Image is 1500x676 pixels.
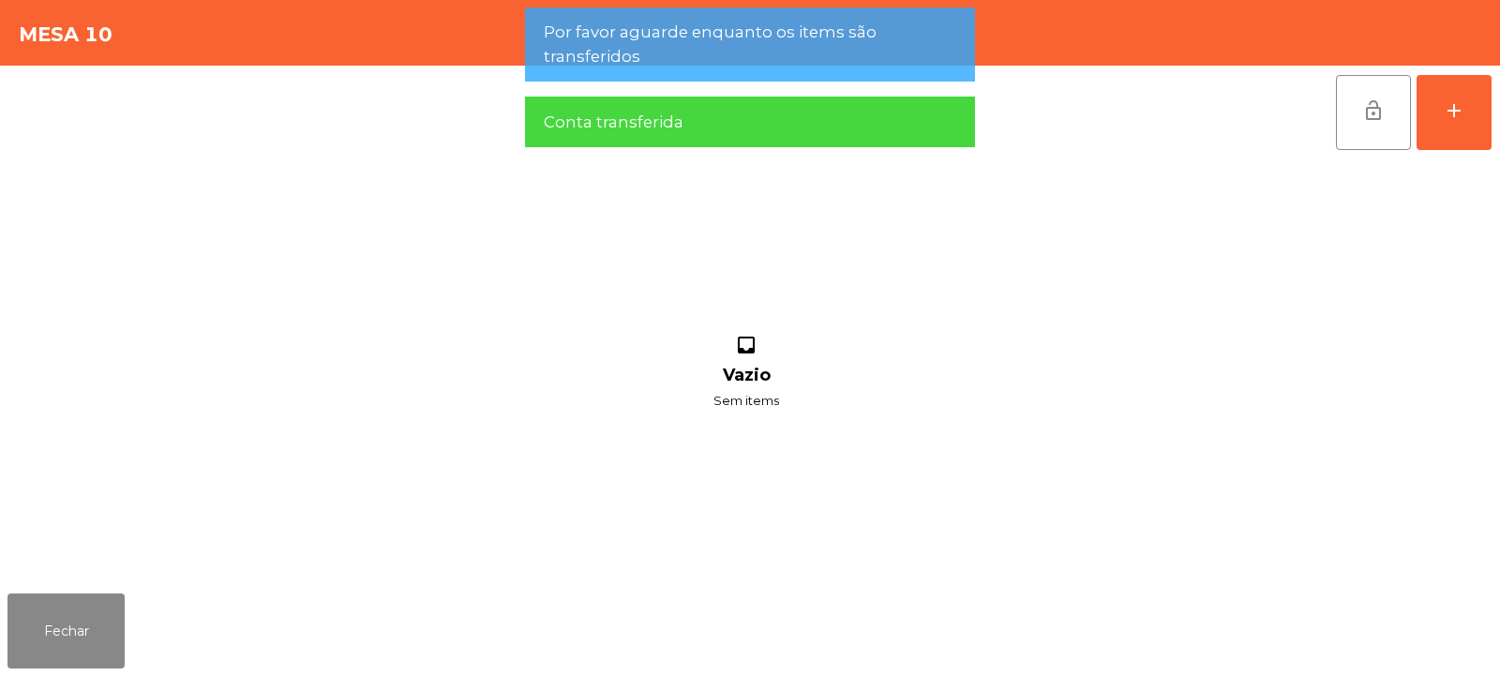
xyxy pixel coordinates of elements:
h1: Vazio [723,366,771,385]
div: add [1443,99,1465,122]
i: inbox [732,334,760,362]
span: lock_open [1362,99,1385,122]
span: Sem items [713,389,779,413]
button: add [1417,75,1492,150]
h4: Mesa 10 [19,21,112,49]
span: Por favor aguarde enquanto os items são transferidos [544,21,956,68]
span: Conta transferida [544,111,683,134]
button: Fechar [7,593,125,668]
button: lock_open [1336,75,1411,150]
